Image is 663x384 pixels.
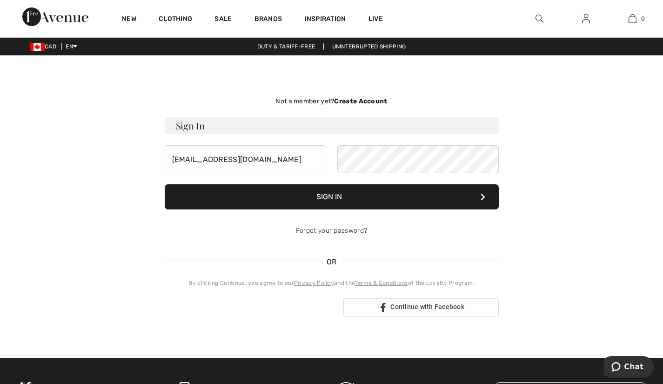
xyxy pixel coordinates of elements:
input: E-mail [165,145,326,173]
span: Continue with Facebook [390,303,464,310]
a: 0 [609,13,655,24]
h3: Sign In [165,117,499,134]
span: OR [322,256,342,268]
a: Live [368,14,383,24]
img: search the website [536,13,543,24]
a: Sign In [575,13,597,25]
button: Sign In [165,184,499,209]
strong: Create Account [334,97,387,105]
img: Canadian Dollar [30,43,45,51]
div: Not a member yet? [165,96,499,106]
a: Sale [214,15,232,25]
img: My Bag [629,13,636,24]
span: CAD [30,43,60,50]
div: By clicking Continue, you agree to our and the of the Loyalty Program. [165,279,499,287]
a: Continue with Facebook [343,298,499,317]
a: Privacy Policy [294,280,334,286]
img: 1ère Avenue [22,7,88,26]
a: Forgot your password? [296,227,367,235]
span: Inspiration [304,15,346,25]
img: My Info [582,13,590,24]
iframe: Opens a widget where you can chat to one of our agents [604,356,654,379]
iframe: Sign in with Google Button [160,297,341,318]
a: New [122,15,136,25]
a: Terms & Conditions [355,280,408,286]
span: EN [66,43,77,50]
a: Clothing [159,15,192,25]
span: 0 [641,14,645,23]
a: Brands [254,15,282,25]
